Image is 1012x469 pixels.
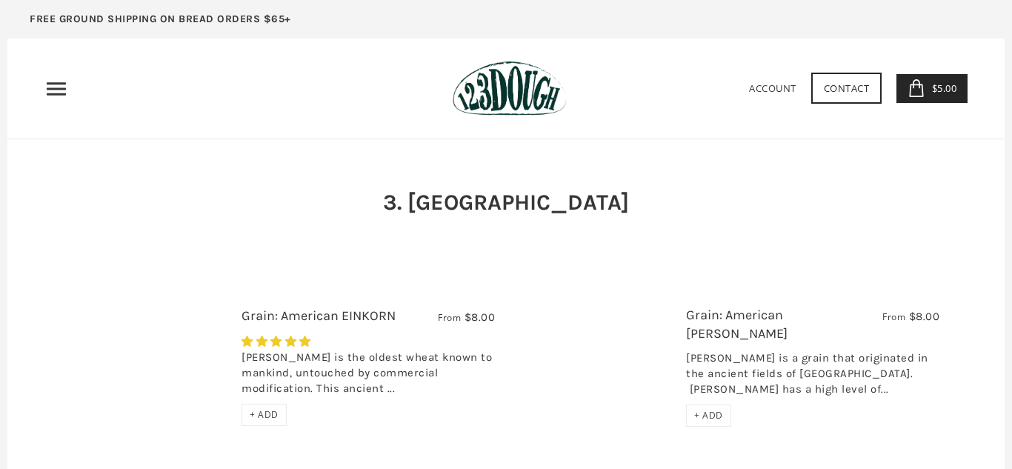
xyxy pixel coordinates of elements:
[882,310,905,323] span: From
[242,350,495,404] div: [PERSON_NAME] is the oldest wheat known to mankind, untouched by commercial modification. This an...
[7,7,313,39] a: FREE GROUND SHIPPING ON BREAD ORDERS $65+
[383,187,629,218] h2: 3. [GEOGRAPHIC_DATA]
[811,73,882,104] a: Contact
[928,82,957,95] span: $5.00
[896,74,968,103] a: $5.00
[30,11,291,27] p: FREE GROUND SHIPPING ON BREAD ORDERS $65+
[44,77,68,101] nav: Primary
[909,310,940,323] span: $8.00
[242,404,287,426] div: + ADD
[465,310,496,324] span: $8.00
[438,311,461,324] span: From
[686,350,939,405] div: [PERSON_NAME] is a grain that originated in the ancient fields of [GEOGRAPHIC_DATA]. [PERSON_NAME...
[242,335,314,348] span: 5.00 stars
[242,307,396,324] a: Grain: American EINKORN
[749,82,796,95] a: Account
[73,287,230,445] a: Grain: American EINKORN
[250,408,279,421] span: + ADD
[686,307,788,342] a: Grain: American [PERSON_NAME]
[694,409,723,422] span: + ADD
[453,61,566,116] img: 123Dough Bakery
[686,405,731,427] div: + ADD
[517,287,675,445] a: Grain: American EMMER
